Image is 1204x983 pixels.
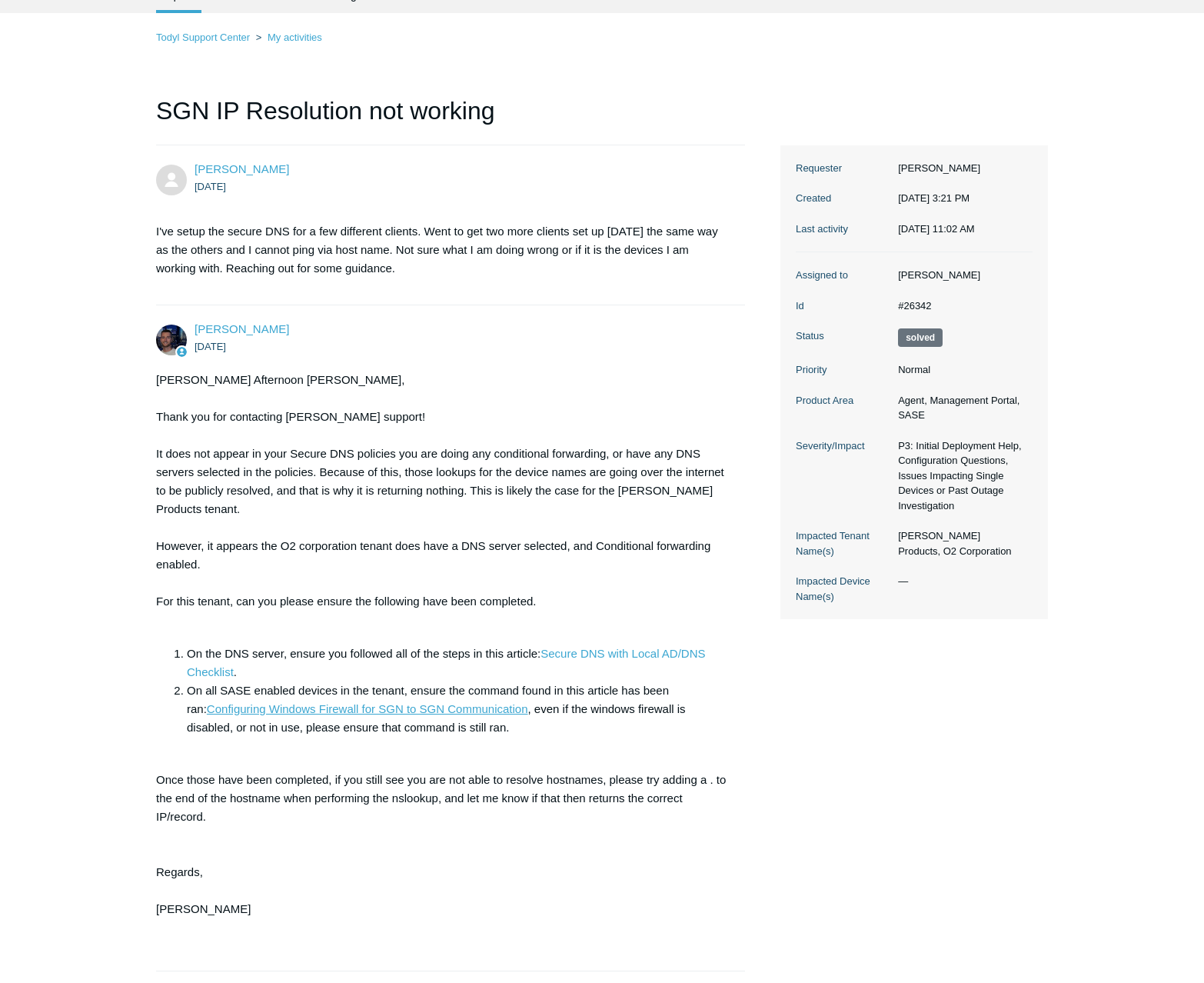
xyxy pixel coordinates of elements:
[796,574,890,604] dt: Impacted Device Name(s)
[195,181,226,192] time: 07/17/2025, 15:21
[187,647,705,678] a: Secure DNS with Local AD/DNS Checklist
[890,298,1033,314] dd: #26342
[890,362,1033,378] dd: Normal
[898,328,943,347] span: This request has been solved
[796,328,890,344] dt: Status
[207,702,528,715] a: Configuring Windows Firewall for SGN to SGN Communication
[890,528,1033,558] dd: [PERSON_NAME] Products, O2 Corporation
[195,162,289,175] a: [PERSON_NAME]
[796,528,890,558] dt: Impacted Tenant Name(s)
[898,192,970,204] time: 07/17/2025, 15:21
[156,32,253,43] li: Todyl Support Center
[890,438,1033,514] dd: P3: Initial Deployment Help, Configuration Questions, Issues Impacting Single Devices or Past Out...
[796,191,890,206] dt: Created
[890,393,1033,423] dd: Agent, Management Portal, SASE
[195,341,226,352] time: 07/17/2025, 15:35
[195,322,289,335] span: Connor Davis
[156,32,250,43] a: Todyl Support Center
[195,322,289,335] a: [PERSON_NAME]
[195,162,289,175] span: Andrew Stevens
[253,32,322,43] li: My activities
[796,362,890,378] dt: Priority
[796,222,890,237] dt: Last activity
[156,371,730,955] div: [PERSON_NAME] Afternoon [PERSON_NAME], Thank you for contacting [PERSON_NAME] support! It does no...
[156,222,730,278] p: I've setup the secure DNS for a few different clients. Went to get two more clients set up [DATE]...
[796,268,890,283] dt: Assigned to
[796,393,890,408] dt: Product Area
[890,268,1033,283] dd: [PERSON_NAME]
[796,161,890,176] dt: Requester
[156,92,745,145] h1: SGN IP Resolution not working
[890,161,1033,176] dd: [PERSON_NAME]
[268,32,322,43] a: My activities
[898,223,974,235] time: 08/14/2025, 11:02
[796,298,890,314] dt: Id
[796,438,890,454] dt: Severity/Impact
[187,645,730,681] li: On the DNS server, ensure you followed all of the steps in this article: .
[187,681,730,737] li: On all SASE enabled devices in the tenant, ensure the command found in this article has been ran:...
[890,574,1033,589] dd: —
